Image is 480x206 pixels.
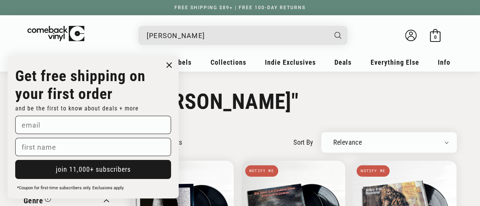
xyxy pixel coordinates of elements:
[334,58,352,66] span: Deals
[24,89,457,114] h1: Results For: "[PERSON_NAME]"
[17,185,124,190] span: *Coupon for first-time subscribers only. Exclusions apply.
[211,58,246,66] span: Collections
[370,58,419,66] span: Everything Else
[293,137,314,147] label: sort by
[15,160,171,179] button: join 11,000+ subscribers
[328,26,348,45] button: Search
[15,138,171,156] input: first name
[147,28,327,43] input: When autocomplete results are available use up and down arrows to review and enter to select
[434,34,436,40] span: 0
[167,5,313,10] a: FREE SHIPPING $89+ | FREE 100-DAY RETURNS
[15,116,171,134] input: email
[15,105,139,112] span: and be the first to know about deals + more
[265,58,316,66] span: Indie Exclusives
[438,58,450,66] span: Info
[15,67,146,103] strong: Get free shipping on your first order
[138,26,347,45] div: Search
[163,59,175,71] button: Close dialog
